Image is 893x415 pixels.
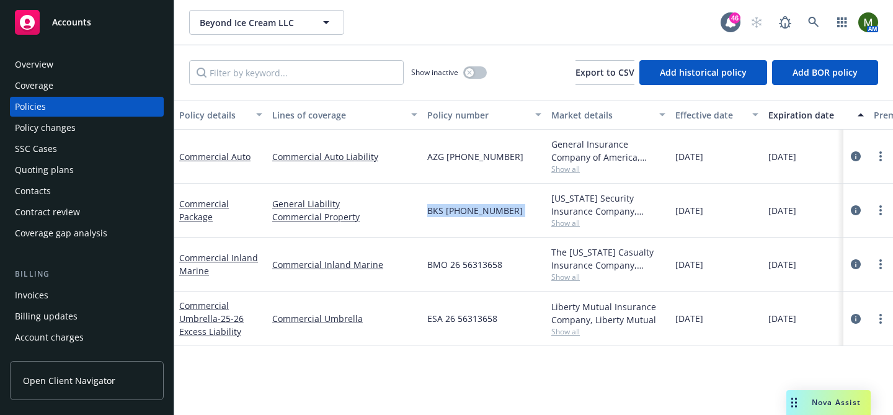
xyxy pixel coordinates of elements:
span: AZG [PHONE_NUMBER] [427,150,523,163]
a: Installment plans [10,349,164,368]
a: Report a Bug [773,10,797,35]
span: ESA 26 56313658 [427,312,497,325]
button: Add BOR policy [772,60,878,85]
a: Commercial Auto [179,151,251,163]
div: Contacts [15,181,51,201]
button: Beyond Ice Cream LLC [189,10,344,35]
a: Coverage gap analysis [10,223,164,243]
a: Commercial Property [272,210,417,223]
a: Invoices [10,285,164,305]
a: Accounts [10,5,164,40]
div: Account charges [15,328,84,347]
div: General Insurance Company of America, Safeco Insurance (Liberty Mutual) [551,138,665,164]
div: Overview [15,55,53,74]
a: more [873,149,888,164]
a: more [873,203,888,218]
span: [DATE] [675,258,703,271]
a: Start snowing [744,10,769,35]
div: Lines of coverage [272,109,404,122]
a: Overview [10,55,164,74]
span: Show all [551,326,665,337]
div: Coverage [15,76,53,96]
div: The [US_STATE] Casualty Insurance Company, Liberty Mutual [551,246,665,272]
span: Show all [551,164,665,174]
button: Export to CSV [575,60,634,85]
div: Billing [10,268,164,280]
button: Add historical policy [639,60,767,85]
span: [DATE] [768,150,796,163]
a: circleInformation [848,257,863,272]
button: Expiration date [763,100,869,130]
span: Open Client Navigator [23,374,115,387]
div: Liberty Mutual Insurance Company, Liberty Mutual [551,300,665,326]
a: Contract review [10,202,164,222]
span: [DATE] [768,312,796,325]
div: Expiration date [768,109,850,122]
span: [DATE] [675,150,703,163]
span: Beyond Ice Cream LLC [200,16,307,29]
button: Effective date [670,100,763,130]
div: Quoting plans [15,160,74,180]
button: Policy number [422,100,546,130]
button: Lines of coverage [267,100,422,130]
span: [DATE] [675,312,703,325]
span: BMO 26 56313658 [427,258,502,271]
span: [DATE] [768,258,796,271]
a: Switch app [830,10,855,35]
a: Quoting plans [10,160,164,180]
a: circleInformation [848,203,863,218]
span: Add historical policy [660,66,747,78]
div: Coverage gap analysis [15,223,107,243]
span: Show all [551,272,665,282]
span: Accounts [52,17,91,27]
a: more [873,311,888,326]
div: Policy details [179,109,249,122]
input: Filter by keyword... [189,60,404,85]
a: Commercial Package [179,198,229,223]
div: Invoices [15,285,48,305]
a: Commercial Inland Marine [272,258,417,271]
a: Coverage [10,76,164,96]
a: Commercial Inland Marine [179,252,258,277]
span: Nova Assist [812,397,861,408]
span: BKS [PHONE_NUMBER] [427,204,523,217]
span: Export to CSV [575,66,634,78]
a: Commercial Auto Liability [272,150,417,163]
span: [DATE] [768,204,796,217]
span: [DATE] [675,204,703,217]
div: Policy changes [15,118,76,138]
span: Show all [551,218,665,228]
button: Policy details [174,100,267,130]
a: Commercial Umbrella [272,312,417,325]
a: Commercial Umbrella [179,300,244,337]
button: Market details [546,100,670,130]
div: Contract review [15,202,80,222]
a: Search [801,10,826,35]
div: Installment plans [15,349,87,368]
div: Drag to move [786,390,802,415]
a: circleInformation [848,149,863,164]
a: Contacts [10,181,164,201]
div: Market details [551,109,652,122]
a: Policies [10,97,164,117]
a: more [873,257,888,272]
div: Policy number [427,109,528,122]
a: Account charges [10,328,164,347]
a: Billing updates [10,306,164,326]
a: SSC Cases [10,139,164,159]
button: Nova Assist [786,390,871,415]
span: Add BOR policy [793,66,858,78]
div: Billing updates [15,306,78,326]
div: 46 [729,12,740,24]
div: SSC Cases [15,139,57,159]
img: photo [858,12,878,32]
div: [US_STATE] Security Insurance Company, Liberty Mutual [551,192,665,218]
div: Effective date [675,109,745,122]
a: circleInformation [848,311,863,326]
div: Policies [15,97,46,117]
span: Show inactive [411,67,458,78]
a: General Liability [272,197,417,210]
a: Policy changes [10,118,164,138]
